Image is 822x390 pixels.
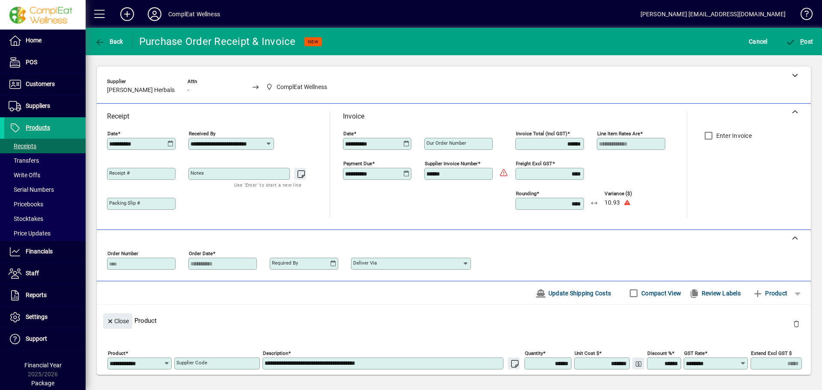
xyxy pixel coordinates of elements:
div: Purchase Order Receipt & Invoice [139,35,296,48]
span: Variance ($) [605,191,656,196]
span: Stocktakes [9,215,43,222]
a: Stocktakes [4,211,86,226]
span: Cancel [749,35,768,48]
span: Serial Numbers [9,186,54,193]
app-page-header-button: Close [101,317,134,325]
mat-label: Line item rates are [597,131,640,137]
a: Knowledge Base [794,2,811,30]
mat-label: Receipt # [109,170,130,176]
button: Update Shipping Costs [532,286,614,301]
button: Post [783,34,816,49]
mat-label: Deliver via [353,260,377,266]
a: Write Offs [4,168,86,182]
mat-label: Our order number [426,140,466,146]
mat-label: Rounding [516,191,536,196]
a: Financials [4,241,86,262]
span: Review Labels [689,286,741,300]
button: Profile [141,6,168,22]
a: Pricebooks [4,197,86,211]
a: POS [4,52,86,73]
mat-label: Packing Slip # [109,200,140,206]
mat-label: Description [263,350,288,356]
label: Compact View [640,289,681,298]
button: Product [748,286,792,301]
a: Serial Numbers [4,182,86,197]
mat-label: Freight excl GST [516,161,552,167]
mat-label: Order date [189,250,213,256]
span: Product [753,286,787,300]
span: Financial Year [24,362,62,369]
mat-label: Order number [107,250,138,256]
span: POS [26,59,37,65]
div: ComplEat Wellness [168,7,220,21]
button: Add [113,6,141,22]
app-page-header-button: Back [86,34,133,49]
span: Write Offs [9,172,40,179]
a: Reports [4,285,86,306]
mat-label: Required by [272,260,298,266]
span: - [188,87,189,94]
span: Price Updates [9,230,51,237]
div: Product [97,305,811,336]
mat-label: Extend excl GST $ [751,350,792,356]
button: Back [92,34,125,49]
span: Settings [26,313,48,320]
mat-label: Unit Cost $ [575,350,599,356]
span: Products [26,124,50,131]
span: Receipts [9,143,36,149]
a: Staff [4,263,86,284]
span: 10.93 [605,199,620,206]
a: Customers [4,74,86,95]
span: Close [107,314,129,328]
button: Close [103,313,132,329]
mat-label: Discount % [647,350,672,356]
span: ost [786,38,813,45]
button: Change Price Levels [632,357,644,369]
span: Back [95,38,123,45]
span: Package [31,380,54,387]
span: Suppliers [26,102,50,109]
label: Enter Invoice [715,131,752,140]
mat-label: Date [107,131,118,137]
span: Support [26,335,47,342]
mat-label: GST rate [684,350,705,356]
span: Update Shipping Costs [536,286,611,300]
mat-label: Quantity [525,350,543,356]
span: ComplEat Wellness [277,83,327,92]
a: Settings [4,307,86,328]
span: Reports [26,292,47,298]
mat-label: Supplier invoice number [425,161,478,167]
mat-label: Supplier Code [176,360,207,366]
span: NEW [308,39,319,45]
span: Pricebooks [9,201,43,208]
span: P [800,38,804,45]
mat-label: Received by [189,131,215,137]
a: Suppliers [4,95,86,117]
span: Customers [26,80,55,87]
div: [PERSON_NAME] [EMAIL_ADDRESS][DOMAIN_NAME] [640,7,786,21]
mat-label: Date [343,131,354,137]
mat-label: Invoice Total (incl GST) [516,131,567,137]
mat-label: Notes [191,170,204,176]
span: ComplEat Wellness [264,82,331,92]
a: Support [4,328,86,350]
a: Price Updates [4,226,86,241]
mat-hint: Use 'Enter' to start a new line [234,180,301,190]
span: Financials [26,248,53,255]
app-page-header-button: Delete [786,320,807,327]
mat-label: Payment due [343,161,372,167]
span: Home [26,37,42,44]
mat-label: Product [108,350,125,356]
span: [PERSON_NAME] Herbals [107,87,175,94]
span: Staff [26,270,39,277]
button: Cancel [747,34,770,49]
button: Review Labels [685,286,744,301]
a: Home [4,30,86,51]
button: Delete [786,313,807,334]
span: Transfers [9,157,39,164]
a: Receipts [4,139,86,153]
a: Transfers [4,153,86,168]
